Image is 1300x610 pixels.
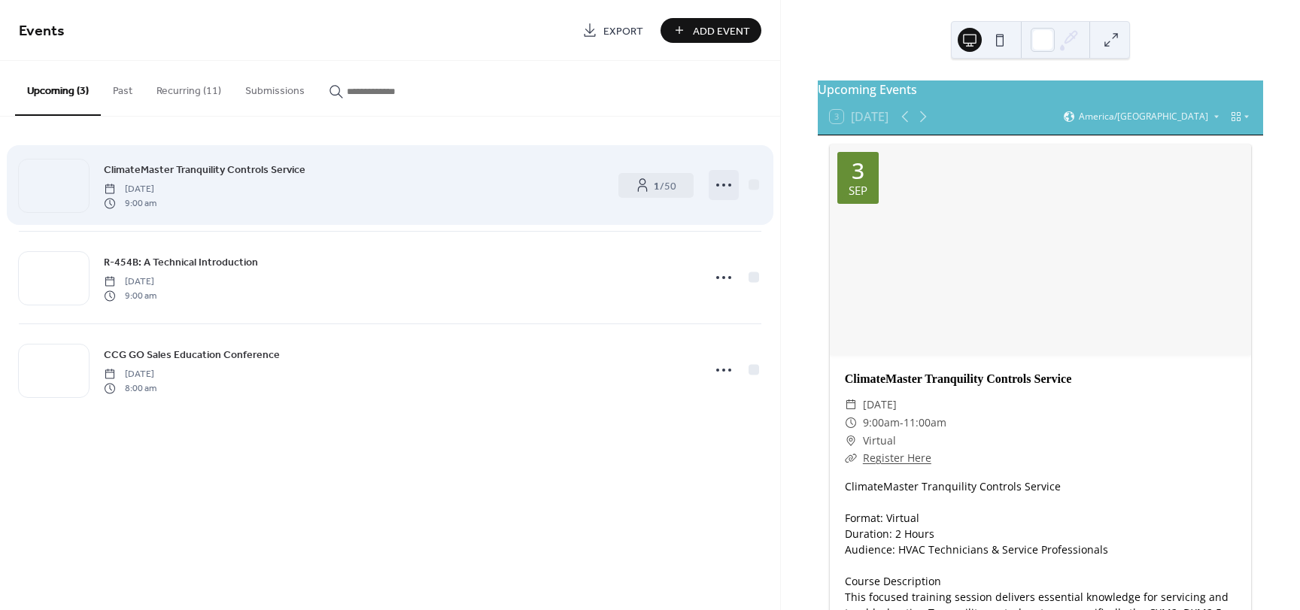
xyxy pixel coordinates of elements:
[900,414,904,432] span: -
[904,414,946,432] span: 11:00am
[144,61,233,114] button: Recurring (11)
[104,162,305,178] span: ClimateMaster Tranquility Controls Service
[654,178,676,194] span: / 50
[845,414,857,432] div: ​
[104,255,258,271] span: R-454B: A Technical Introduction
[852,159,864,182] div: 3
[661,18,761,43] button: Add Event
[863,451,931,465] a: Register Here
[849,185,867,196] div: Sep
[104,196,156,210] span: 9:00 am
[104,346,280,363] a: CCG GO Sales Education Conference
[104,253,258,271] a: R-454B: A Technical Introduction
[845,396,857,414] div: ​
[1079,112,1208,121] span: America/[GEOGRAPHIC_DATA]
[603,23,643,39] span: Export
[104,347,280,363] span: CCG GO Sales Education Conference
[104,368,156,381] span: [DATE]
[818,80,1263,99] div: Upcoming Events
[845,432,857,450] div: ​
[618,173,694,198] a: 1/50
[654,176,660,196] b: 1
[101,61,144,114] button: Past
[863,396,897,414] span: [DATE]
[863,432,896,450] span: Virtual
[693,23,750,39] span: Add Event
[863,414,900,432] span: 9:00am
[233,61,317,114] button: Submissions
[104,289,156,302] span: 9:00 am
[571,18,655,43] a: Export
[104,275,156,289] span: [DATE]
[15,61,101,116] button: Upcoming (3)
[845,372,1071,385] a: ClimateMaster Tranquility Controls Service
[845,449,857,467] div: ​
[104,381,156,395] span: 8:00 am
[104,183,156,196] span: [DATE]
[104,161,305,178] a: ClimateMaster Tranquility Controls Service
[19,17,65,46] span: Events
